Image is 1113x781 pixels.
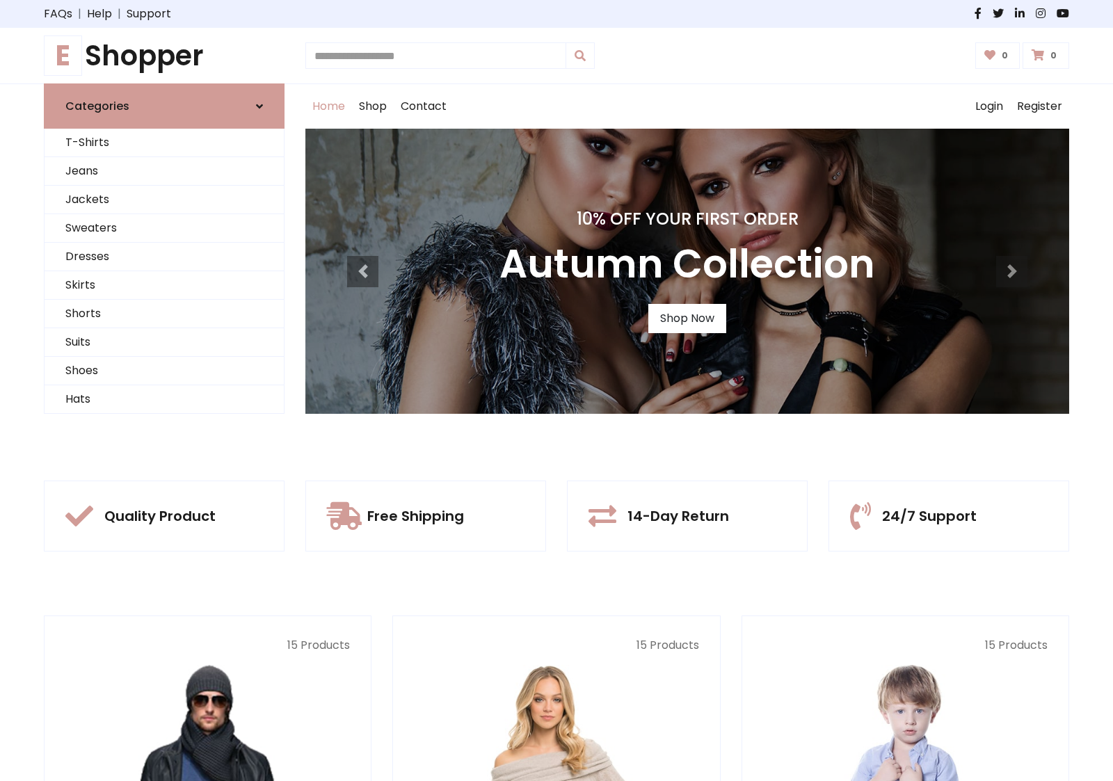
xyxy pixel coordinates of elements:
h6: Categories [65,99,129,113]
a: Jackets [45,186,284,214]
h5: 24/7 Support [882,508,977,524]
a: T-Shirts [45,129,284,157]
a: Shop [352,84,394,129]
p: 15 Products [65,637,350,654]
h5: Free Shipping [367,508,464,524]
h1: Shopper [44,39,285,72]
a: 0 [975,42,1020,69]
a: Suits [45,328,284,357]
a: 0 [1023,42,1069,69]
a: Home [305,84,352,129]
a: Categories [44,83,285,129]
h3: Autumn Collection [499,241,875,287]
a: EShopper [44,39,285,72]
a: Skirts [45,271,284,300]
h5: 14-Day Return [627,508,729,524]
a: Contact [394,84,454,129]
h5: Quality Product [104,508,216,524]
a: Register [1010,84,1069,129]
a: Help [87,6,112,22]
span: 0 [998,49,1011,62]
span: | [72,6,87,22]
span: E [44,35,82,76]
a: FAQs [44,6,72,22]
h4: 10% Off Your First Order [499,209,875,230]
a: Sweaters [45,214,284,243]
p: 15 Products [763,637,1048,654]
a: Hats [45,385,284,414]
a: Shop Now [648,304,726,333]
span: | [112,6,127,22]
span: 0 [1047,49,1060,62]
a: Support [127,6,171,22]
a: Shoes [45,357,284,385]
a: Dresses [45,243,284,271]
a: Jeans [45,157,284,186]
a: Login [968,84,1010,129]
a: Shorts [45,300,284,328]
p: 15 Products [414,637,698,654]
